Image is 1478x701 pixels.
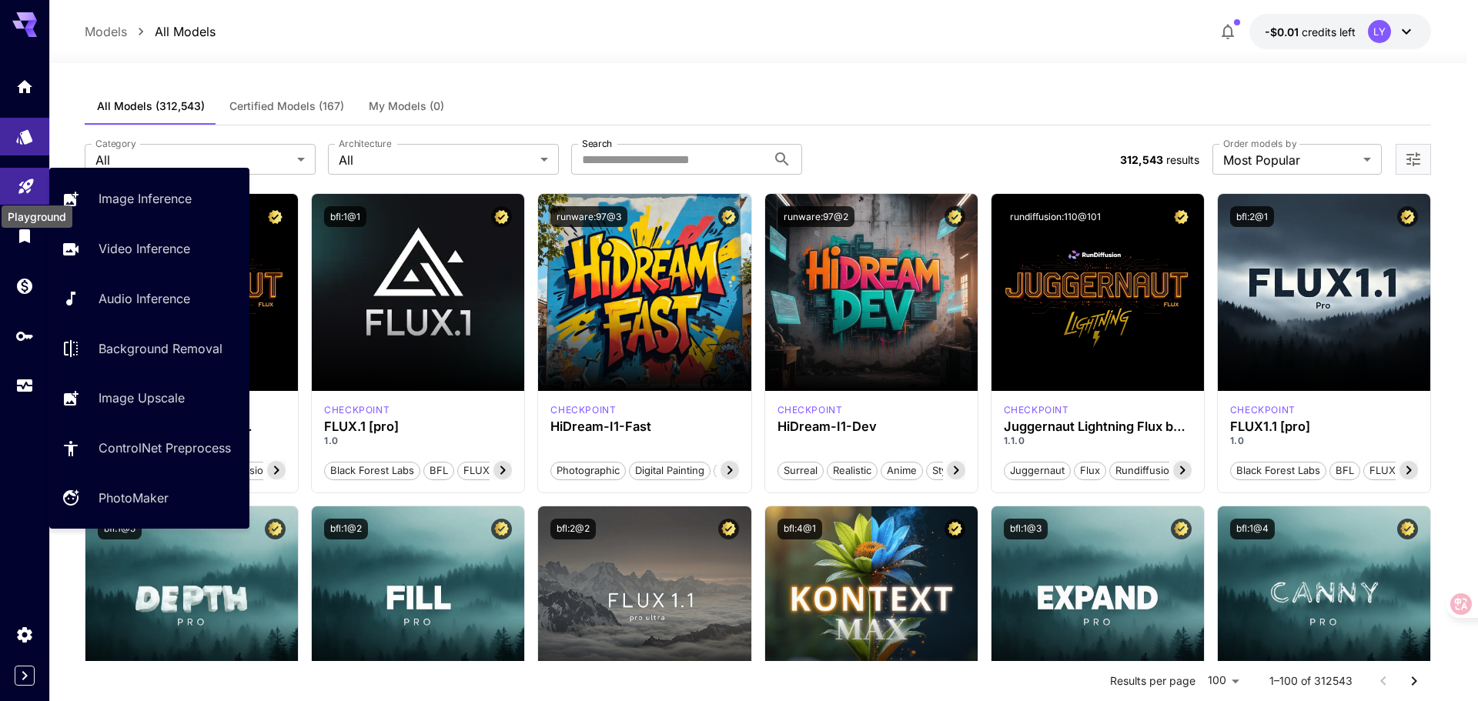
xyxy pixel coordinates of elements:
div: FLUX.1 D [1004,403,1069,417]
p: checkpoint [550,403,616,417]
div: HiDream Dev [777,403,843,417]
nav: breadcrumb [85,22,216,41]
span: flux [1075,463,1105,479]
p: All Models [155,22,216,41]
span: Black Forest Labs [325,463,420,479]
h3: HiDream-I1-Fast [550,419,738,434]
label: Architecture [339,137,391,150]
a: Image Inference [49,180,249,218]
span: Black Forest Labs [1231,463,1326,479]
span: BFL [424,463,453,479]
h3: FLUX.1 [pro] [324,419,512,434]
div: Home [15,77,34,96]
p: 1.1.0 [1004,434,1192,448]
span: Surreal [778,463,823,479]
p: checkpoint [324,403,390,417]
a: Image Upscale [49,379,249,417]
span: Photographic [551,463,625,479]
button: bfl:1@1 [324,206,366,227]
div: fluxpro [1230,403,1296,417]
p: Models [85,22,127,41]
label: Category [95,137,136,150]
p: Background Removal [99,339,222,358]
span: credits left [1302,25,1356,38]
span: Digital Painting [630,463,710,479]
div: LY [1368,20,1391,43]
span: Most Popular [1223,151,1357,169]
h3: Juggernaut Lightning Flux by RunDiffusion [1004,419,1192,434]
button: runware:97@2 [777,206,854,227]
button: -$0.0086 [1249,14,1431,49]
span: rundiffusion [1110,463,1181,479]
span: FLUX.1 [pro] [458,463,528,479]
span: Certified Models (167) [229,99,344,113]
span: -$0.01 [1265,25,1302,38]
label: Order models by [1223,137,1296,150]
button: bfl:2@2 [550,519,596,539]
button: Certified Model – Vetted for best performance and includes a commercial license. [265,206,286,227]
button: Certified Model – Vetted for best performance and includes a commercial license. [265,519,286,539]
button: Certified Model – Vetted for best performance and includes a commercial license. [491,206,512,227]
p: 1.0 [1230,434,1418,448]
div: Settings [15,625,34,644]
div: Usage [15,376,34,396]
button: Open more filters [1404,150,1423,169]
p: 1.0 [324,434,512,448]
button: Certified Model – Vetted for best performance and includes a commercial license. [945,519,965,539]
span: Anime [881,463,922,479]
a: Video Inference [49,230,249,268]
span: juggernaut [1005,463,1070,479]
button: Expand sidebar [15,666,35,686]
span: All Models (312,543) [97,99,205,113]
button: Certified Model – Vetted for best performance and includes a commercial license. [1397,206,1418,227]
div: -$0.0086 [1265,24,1356,40]
h3: HiDream-I1-Dev [777,419,965,434]
div: HiDream Fast [550,403,616,417]
div: FLUX1.1 [pro] [1230,419,1418,434]
button: Certified Model – Vetted for best performance and includes a commercial license. [718,519,739,539]
div: Models [15,122,34,142]
span: My Models (0) [369,99,444,113]
p: Image Upscale [99,389,185,407]
span: 312,543 [1120,153,1163,166]
p: Audio Inference [99,289,190,308]
span: Realistic [828,463,877,479]
div: Playground [2,205,72,228]
button: runware:97@3 [550,206,627,227]
div: fluxpro [324,403,390,417]
button: bfl:1@5 [98,519,142,539]
a: ControlNet Preprocess [49,429,249,467]
label: Search [582,137,612,150]
p: Results per page [1110,673,1195,689]
button: Certified Model – Vetted for best performance and includes a commercial license. [945,206,965,227]
div: Library [15,226,34,245]
button: bfl:1@2 [324,519,368,539]
button: Go to next page [1399,666,1430,696]
div: API Keys [15,326,34,345]
button: bfl:1@4 [1230,519,1275,539]
span: All [95,151,291,169]
p: ControlNet Preprocess [99,439,231,457]
span: All [339,151,534,169]
a: Audio Inference [49,280,249,318]
span: BFL [1330,463,1359,479]
button: bfl:1@3 [1004,519,1048,539]
button: Certified Model – Vetted for best performance and includes a commercial license. [1397,519,1418,539]
div: 100 [1202,669,1245,692]
button: Certified Model – Vetted for best performance and includes a commercial license. [1171,206,1192,227]
div: Wallet [15,276,34,295]
button: Certified Model – Vetted for best performance and includes a commercial license. [718,206,739,227]
p: checkpoint [1004,403,1069,417]
span: Stylized [927,463,975,479]
button: Certified Model – Vetted for best performance and includes a commercial license. [491,519,512,539]
a: PhotoMaker [49,479,249,517]
div: Playground [17,172,35,191]
span: results [1166,153,1199,166]
p: 1–100 of 312543 [1269,673,1353,689]
button: rundiffusion:110@101 [1004,206,1107,227]
button: bfl:4@1 [777,519,822,539]
button: Certified Model – Vetted for best performance and includes a commercial license. [1171,519,1192,539]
